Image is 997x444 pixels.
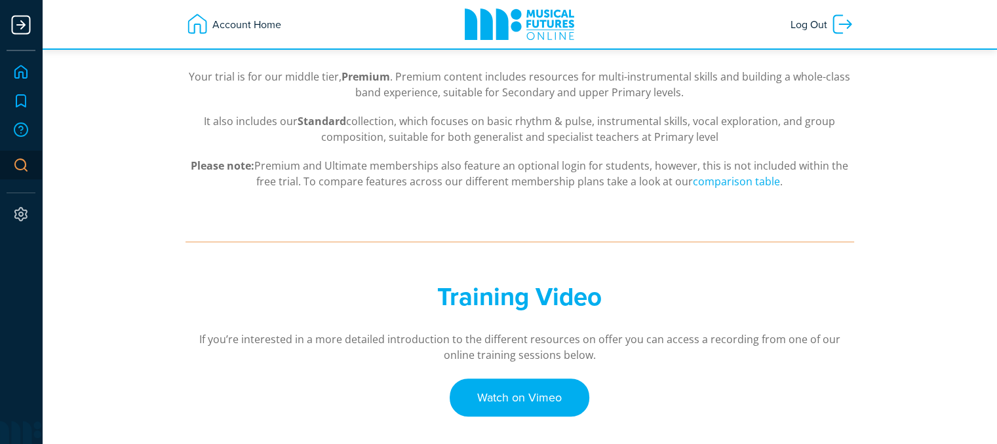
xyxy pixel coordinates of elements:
a: Account Home [179,6,288,43]
p: It also includes our collection, which focuses on basic rhythm & pulse, instrumental skills, voca... [186,113,854,145]
p: Your trial is for our middle tier, . Premium content includes resources for multi-instrumental sk... [186,69,854,100]
a: Log Out [784,6,861,43]
a: Home [7,58,35,86]
span: Account Home [209,12,281,36]
a: Watch on Vimeo [450,379,589,416]
a: Settings [7,200,35,229]
p: Premium and Ultimate memberships also feature an optional login for students, however, this is no... [186,158,854,189]
a: comparison table [693,174,780,189]
strong: Standard [298,114,346,128]
a: Support Hub [7,115,35,144]
span: Log Out [791,12,831,36]
strong: Please note: [191,158,254,173]
p: If you’re interested in a more detailed introduction to the different resources on offer you can ... [186,331,854,363]
h2: Training Video [264,282,775,312]
strong: Premium [342,69,390,84]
